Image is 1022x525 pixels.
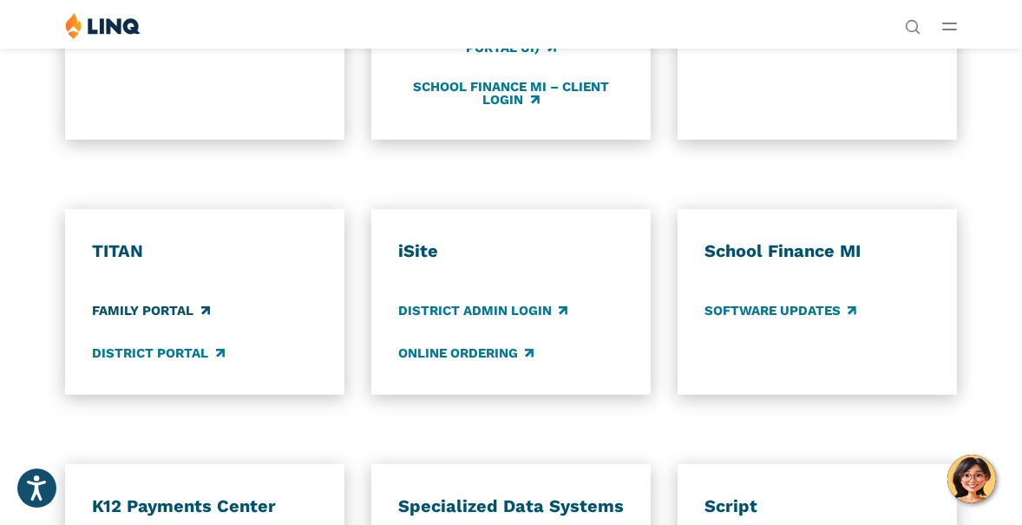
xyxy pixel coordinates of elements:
[398,301,567,320] a: District Admin Login
[92,240,318,263] h3: TITAN
[947,455,996,503] button: Hello, have a question? Let’s chat.
[92,345,224,364] a: District Portal
[92,495,318,518] h3: K12 Payments Center
[905,12,920,33] nav: Utility Navigation
[398,345,534,364] a: Online Ordering
[704,495,930,518] h3: Script
[398,240,624,263] h3: iSite
[942,16,957,36] button: Open Main Menu
[398,79,624,108] a: School Finance MI – Client Login
[398,495,624,518] h3: Specialized Data Systems
[704,301,856,320] a: Software Updates
[905,17,920,33] button: Open Search Bar
[92,301,209,320] a: Family Portal
[65,12,141,39] img: LINQ | K‑12 Software
[704,240,930,263] h3: School Finance MI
